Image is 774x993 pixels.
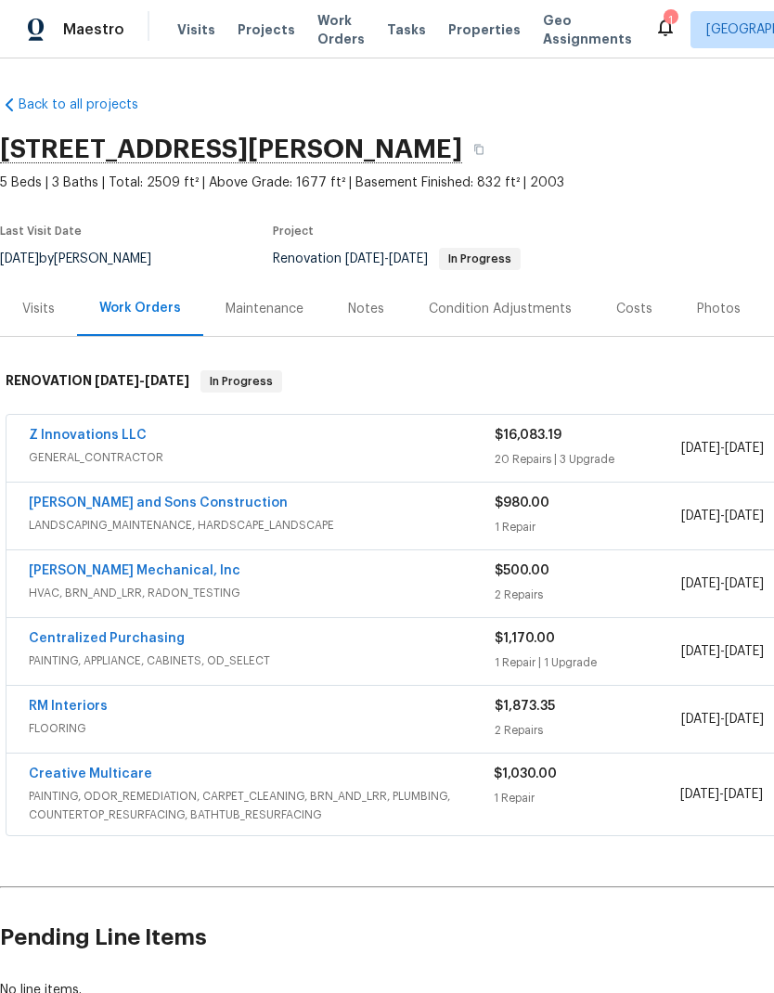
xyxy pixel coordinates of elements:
[226,300,303,318] div: Maintenance
[681,642,764,661] span: -
[29,651,495,670] span: PAINTING, APPLIANCE, CABINETS, OD_SELECT
[681,442,720,455] span: [DATE]
[681,439,764,458] span: -
[725,509,764,522] span: [DATE]
[616,300,652,318] div: Costs
[681,509,720,522] span: [DATE]
[725,713,764,726] span: [DATE]
[273,226,314,237] span: Project
[680,785,763,804] span: -
[389,252,428,265] span: [DATE]
[429,300,572,318] div: Condition Adjustments
[495,653,681,672] div: 1 Repair | 1 Upgrade
[495,700,555,713] span: $1,873.35
[145,374,189,387] span: [DATE]
[494,789,679,807] div: 1 Repair
[495,564,549,577] span: $500.00
[681,710,764,729] span: -
[495,496,549,509] span: $980.00
[681,574,764,593] span: -
[495,586,681,604] div: 2 Repairs
[95,374,189,387] span: -
[681,645,720,658] span: [DATE]
[29,564,240,577] a: [PERSON_NAME] Mechanical, Inc
[681,713,720,726] span: [DATE]
[29,429,147,442] a: Z Innovations LLC
[441,253,519,264] span: In Progress
[29,632,185,645] a: Centralized Purchasing
[680,788,719,801] span: [DATE]
[63,20,124,39] span: Maestro
[495,721,681,740] div: 2 Repairs
[462,133,496,166] button: Copy Address
[387,23,426,36] span: Tasks
[724,788,763,801] span: [DATE]
[29,584,495,602] span: HVAC, BRN_AND_LRR, RADON_TESTING
[495,632,555,645] span: $1,170.00
[95,374,139,387] span: [DATE]
[725,577,764,590] span: [DATE]
[697,300,741,318] div: Photos
[29,787,494,824] span: PAINTING, ODOR_REMEDIATION, CARPET_CLEANING, BRN_AND_LRR, PLUMBING, COUNTERTOP_RESURFACING, BATHT...
[29,496,288,509] a: [PERSON_NAME] and Sons Construction
[348,300,384,318] div: Notes
[664,11,677,30] div: 1
[681,577,720,590] span: [DATE]
[22,300,55,318] div: Visits
[725,442,764,455] span: [DATE]
[317,11,365,48] span: Work Orders
[202,372,280,391] span: In Progress
[495,429,561,442] span: $16,083.19
[29,700,108,713] a: RM Interiors
[495,450,681,469] div: 20 Repairs | 3 Upgrade
[6,370,189,393] h6: RENOVATION
[725,645,764,658] span: [DATE]
[345,252,384,265] span: [DATE]
[495,518,681,536] div: 1 Repair
[448,20,521,39] span: Properties
[29,448,495,467] span: GENERAL_CONTRACTOR
[177,20,215,39] span: Visits
[543,11,632,48] span: Geo Assignments
[29,719,495,738] span: FLOORING
[99,299,181,317] div: Work Orders
[238,20,295,39] span: Projects
[345,252,428,265] span: -
[681,507,764,525] span: -
[29,516,495,535] span: LANDSCAPING_MAINTENANCE, HARDSCAPE_LANDSCAPE
[273,252,521,265] span: Renovation
[494,767,557,780] span: $1,030.00
[29,767,152,780] a: Creative Multicare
